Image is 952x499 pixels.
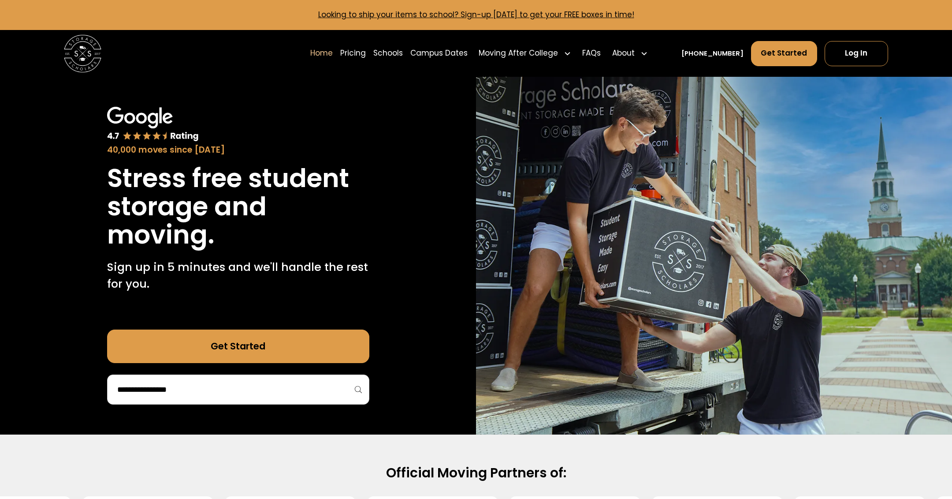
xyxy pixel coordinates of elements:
div: About [608,40,651,67]
a: Looking to ship your items to school? Sign-up [DATE] to get your FREE boxes in time! [318,9,634,20]
a: [PHONE_NUMBER] [681,49,744,58]
a: Log In [825,41,889,66]
div: Moving After College [475,40,575,67]
a: Campus Dates [410,40,468,67]
img: Storage Scholars makes moving and storage easy. [476,77,952,434]
h2: Official Moving Partners of: [176,465,776,482]
a: home [64,35,101,72]
div: 40,000 moves since [DATE] [107,144,369,157]
p: Sign up in 5 minutes and we'll handle the rest for you. [107,259,369,293]
img: Storage Scholars main logo [64,35,101,72]
a: Home [310,40,333,67]
img: Google 4.7 star rating [107,107,199,142]
a: Get Started [751,41,817,66]
a: FAQs [582,40,601,67]
a: Pricing [340,40,366,67]
a: Schools [373,40,403,67]
a: Get Started [107,330,369,363]
div: About [612,48,635,59]
div: Moving After College [479,48,558,59]
h1: Stress free student storage and moving. [107,164,369,249]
